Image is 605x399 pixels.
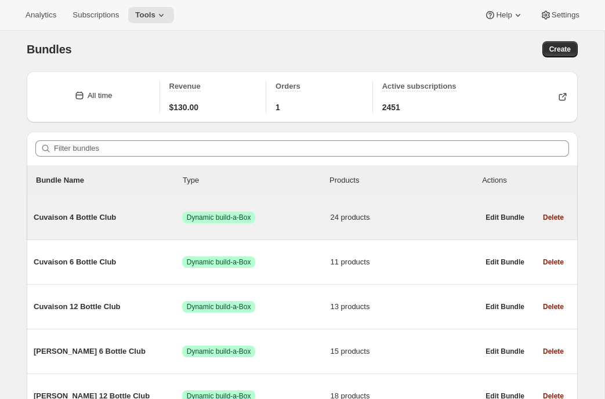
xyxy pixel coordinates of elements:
[536,209,571,226] button: Delete
[276,101,280,113] span: 1
[27,43,72,56] span: Bundles
[169,82,201,90] span: Revenue
[66,7,126,23] button: Subscriptions
[479,299,531,315] button: Edit Bundle
[187,257,251,267] span: Dynamic build-a-Box
[382,101,400,113] span: 2451
[88,90,113,101] div: All time
[543,213,564,222] span: Delete
[34,301,182,313] span: Cuvaison 12 Bottle Club
[331,301,479,313] span: 13 products
[73,10,119,20] span: Subscriptions
[169,101,199,113] span: $130.00
[36,175,183,186] p: Bundle Name
[331,346,479,357] span: 15 products
[183,175,329,186] div: Type
[54,140,569,157] input: Filter bundles
[479,209,531,226] button: Edit Bundle
[26,10,56,20] span: Analytics
[486,302,524,311] span: Edit Bundle
[329,175,476,186] div: Products
[477,7,530,23] button: Help
[135,10,155,20] span: Tools
[479,343,531,360] button: Edit Bundle
[486,213,524,222] span: Edit Bundle
[549,45,571,54] span: Create
[276,82,300,90] span: Orders
[34,212,182,223] span: Cuvaison 4 Bottle Club
[542,41,578,57] button: Create
[187,302,251,311] span: Dynamic build-a-Box
[482,175,568,186] div: Actions
[187,347,251,356] span: Dynamic build-a-Box
[128,7,174,23] button: Tools
[536,299,571,315] button: Delete
[479,254,531,270] button: Edit Bundle
[382,82,457,90] span: Active subscriptions
[331,256,479,268] span: 11 products
[19,7,63,23] button: Analytics
[533,7,586,23] button: Settings
[486,257,524,267] span: Edit Bundle
[543,257,564,267] span: Delete
[536,254,571,270] button: Delete
[543,302,564,311] span: Delete
[496,10,512,20] span: Help
[34,346,182,357] span: [PERSON_NAME] 6 Bottle Club
[187,213,251,222] span: Dynamic build-a-Box
[34,256,182,268] span: Cuvaison 6 Bottle Club
[331,212,479,223] span: 24 products
[552,10,579,20] span: Settings
[536,343,571,360] button: Delete
[486,347,524,356] span: Edit Bundle
[543,347,564,356] span: Delete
